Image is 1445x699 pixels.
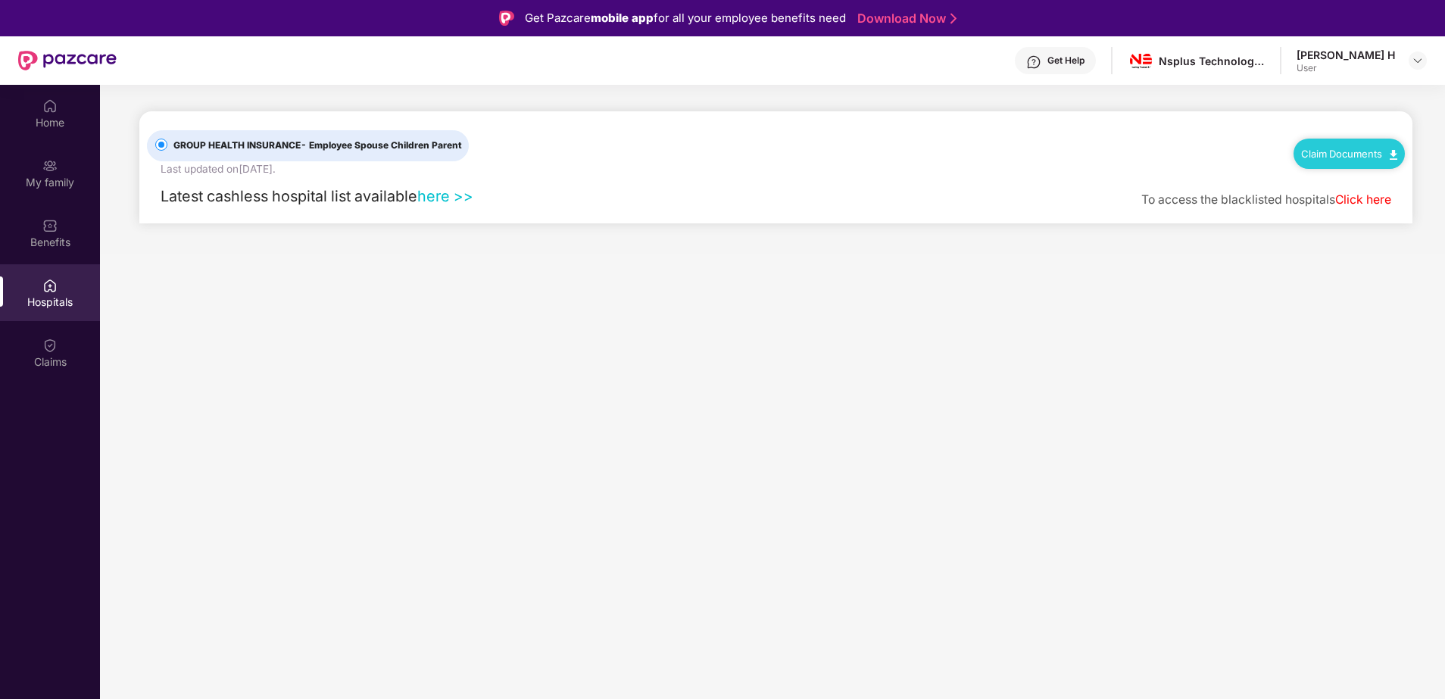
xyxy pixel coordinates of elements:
a: Click here [1335,192,1391,207]
div: Get Pazcare for all your employee benefits need [525,9,846,27]
span: - Employee Spouse Children Parent [301,139,462,151]
img: svg+xml;base64,PHN2ZyB3aWR0aD0iMjAiIGhlaWdodD0iMjAiIHZpZXdCb3g9IjAgMCAyMCAyMCIgZmlsbD0ibm9uZSIgeG... [42,158,58,173]
strong: mobile app [591,11,654,25]
a: here >> [417,187,473,205]
a: Claim Documents [1301,148,1397,160]
img: svg+xml;base64,PHN2ZyBpZD0iSG9zcGl0YWxzIiB4bWxucz0iaHR0cDovL3d3dy53My5vcmcvMjAwMC9zdmciIHdpZHRoPS... [42,278,58,293]
span: GROUP HEALTH INSURANCE [167,139,468,153]
img: svg+xml;base64,PHN2ZyBpZD0iQmVuZWZpdHMiIHhtbG5zPSJodHRwOi8vd3d3LnczLm9yZy8yMDAwL3N2ZyIgd2lkdGg9Ij... [42,218,58,233]
span: Latest cashless hospital list available [161,187,417,205]
img: new-nsp-logo%20(2).png [1130,50,1152,72]
img: svg+xml;base64,PHN2ZyBpZD0iSGVscC0zMngzMiIgeG1sbnM9Imh0dHA6Ly93d3cudzMub3JnLzIwMDAvc3ZnIiB3aWR0aD... [1026,55,1041,70]
a: Download Now [857,11,952,27]
div: Last updated on [DATE] . [161,161,276,177]
img: Logo [499,11,514,26]
span: To access the blacklisted hospitals [1141,192,1335,207]
img: svg+xml;base64,PHN2ZyB4bWxucz0iaHR0cDovL3d3dy53My5vcmcvMjAwMC9zdmciIHdpZHRoPSIxMC40IiBoZWlnaHQ9Ij... [1390,150,1397,160]
img: svg+xml;base64,PHN2ZyBpZD0iRHJvcGRvd24tMzJ4MzIiIHhtbG5zPSJodHRwOi8vd3d3LnczLm9yZy8yMDAwL3N2ZyIgd2... [1412,55,1424,67]
div: Get Help [1047,55,1085,67]
img: Stroke [950,11,957,27]
img: svg+xml;base64,PHN2ZyBpZD0iQ2xhaW0iIHhtbG5zPSJodHRwOi8vd3d3LnczLm9yZy8yMDAwL3N2ZyIgd2lkdGg9IjIwIi... [42,338,58,353]
img: svg+xml;base64,PHN2ZyBpZD0iSG9tZSIgeG1sbnM9Imh0dHA6Ly93d3cudzMub3JnLzIwMDAvc3ZnIiB3aWR0aD0iMjAiIG... [42,98,58,114]
img: New Pazcare Logo [18,51,117,70]
div: Nsplus Technology Pvt ltd [1159,54,1265,68]
div: User [1297,62,1395,74]
div: [PERSON_NAME] H [1297,48,1395,62]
